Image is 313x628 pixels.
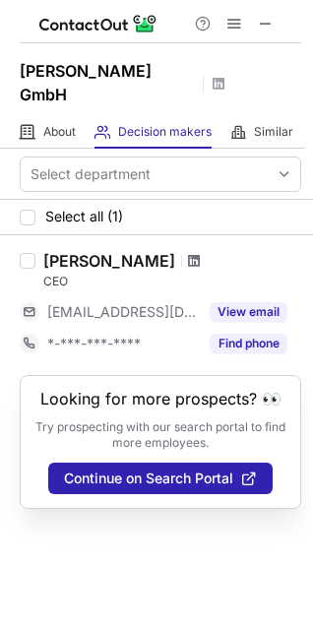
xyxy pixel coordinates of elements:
button: Continue on Search Portal [48,463,273,494]
p: Try prospecting with our search portal to find more employees. [34,419,286,451]
span: Decision makers [118,124,212,140]
span: About [43,124,76,140]
div: [PERSON_NAME] [43,251,175,271]
span: Select all (1) [45,209,123,224]
header: Looking for more prospects? 👀 [40,390,282,408]
span: Similar [254,124,293,140]
div: CEO [43,273,301,290]
button: Reveal Button [210,334,287,353]
div: Select department [31,164,151,184]
button: Reveal Button [210,302,287,322]
span: [EMAIL_ADDRESS][DOMAIN_NAME] [47,303,198,321]
h1: [PERSON_NAME] GmbH [20,59,197,106]
img: ContactOut v5.3.10 [39,12,157,35]
span: Continue on Search Portal [64,471,233,486]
